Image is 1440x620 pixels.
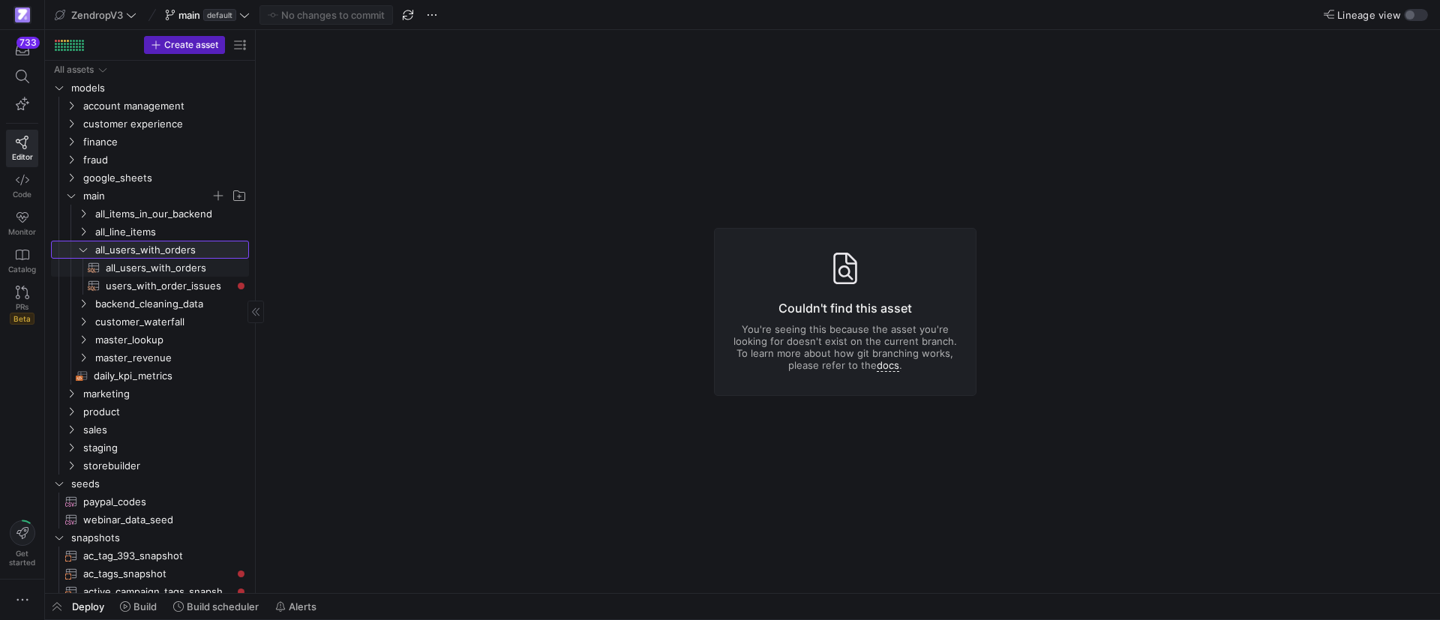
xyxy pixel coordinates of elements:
[733,323,958,371] p: You're seeing this because the asset you're looking for doesn't exist on the current branch. To l...
[83,511,232,529] span: webinar_data_seed​​​​​​
[51,187,249,205] div: Press SPACE to select this row.
[83,115,247,133] span: customer experience
[95,331,247,349] span: master_lookup
[83,133,247,151] span: finance
[83,421,247,439] span: sales
[51,529,249,547] div: Press SPACE to select this row.
[733,299,958,317] h3: Couldn't find this asset
[71,79,247,97] span: models
[6,130,38,167] a: Editor
[51,457,249,475] div: Press SPACE to select this row.
[72,601,104,613] span: Deploy
[6,514,38,573] button: Getstarted
[95,241,247,259] span: all_users_with_orders
[8,265,36,274] span: Catalog
[113,594,163,619] button: Build
[166,594,265,619] button: Build scheduler
[187,601,259,613] span: Build scheduler
[51,493,249,511] a: paypal_codes​​​​​​
[95,205,247,223] span: all_items_in_our_backend
[83,151,247,169] span: fraud
[6,36,38,63] button: 733
[16,37,40,49] div: 733
[51,565,249,583] a: ac_tags_snapshot​​​​​​​
[95,349,247,367] span: master_revenue
[51,439,249,457] div: Press SPACE to select this row.
[178,9,200,21] span: main
[6,242,38,280] a: Catalog
[51,169,249,187] div: Press SPACE to select this row.
[83,439,247,457] span: staging
[71,9,123,21] span: ZendropV3
[95,313,247,331] span: customer_waterfall
[83,169,247,187] span: google_sheets
[51,97,249,115] div: Press SPACE to select this row.
[161,5,253,25] button: maindefault
[54,64,94,75] div: All assets
[51,583,249,601] a: active_campaign_tags_snapshot​​​​​​​
[51,205,249,223] div: Press SPACE to select this row.
[13,190,31,199] span: Code
[268,594,323,619] button: Alerts
[289,601,316,613] span: Alerts
[51,493,249,511] div: Press SPACE to select this row.
[83,493,232,511] span: paypal_codes​​​​​​
[51,151,249,169] div: Press SPACE to select this row.
[83,583,232,601] span: active_campaign_tags_snapshot​​​​​​​
[6,167,38,205] a: Code
[51,367,249,385] div: Press SPACE to select this row.
[94,367,232,385] span: daily_kpi_metrics​​​​​​​​​​
[51,223,249,241] div: Press SPACE to select this row.
[51,547,249,565] div: Press SPACE to select this row.
[51,277,249,295] div: Press SPACE to select this row.
[1337,9,1401,21] span: Lineage view
[877,359,899,372] a: docs
[83,385,247,403] span: marketing
[71,475,247,493] span: seeds
[8,227,36,236] span: Monitor
[51,511,249,529] a: webinar_data_seed​​​​​​
[6,2,38,28] a: https://storage.googleapis.com/y42-prod-data-exchange/images/qZXOSqkTtPuVcXVzF40oUlM07HVTwZXfPK0U...
[51,367,249,385] a: daily_kpi_metrics​​​​​​​​​​
[51,313,249,331] div: Press SPACE to select this row.
[51,115,249,133] div: Press SPACE to select this row.
[16,302,28,311] span: PRs
[51,349,249,367] div: Press SPACE to select this row.
[51,79,249,97] div: Press SPACE to select this row.
[71,529,247,547] span: snapshots
[51,133,249,151] div: Press SPACE to select this row.
[51,583,249,601] div: Press SPACE to select this row.
[133,601,157,613] span: Build
[15,7,30,22] img: https://storage.googleapis.com/y42-prod-data-exchange/images/qZXOSqkTtPuVcXVzF40oUlM07HVTwZXfPK0U...
[51,61,249,79] div: Press SPACE to select this row.
[9,549,35,567] span: Get started
[51,511,249,529] div: Press SPACE to select this row.
[95,295,247,313] span: backend_cleaning_data
[51,547,249,565] a: ac_tag_393_snapshot​​​​​​​
[6,205,38,242] a: Monitor
[144,36,225,54] button: Create asset
[95,223,247,241] span: all_line_items
[51,421,249,439] div: Press SPACE to select this row.
[203,9,236,21] span: default
[6,280,38,331] a: PRsBeta
[83,547,232,565] span: ac_tag_393_snapshot​​​​​​​
[10,313,34,325] span: Beta
[83,457,247,475] span: storebuilder
[83,403,247,421] span: product
[51,277,249,295] a: users_with_order_issues​​​​​​​​​​
[51,475,249,493] div: Press SPACE to select this row.
[83,97,247,115] span: account management
[51,295,249,313] div: Press SPACE to select this row.
[51,565,249,583] div: Press SPACE to select this row.
[51,5,140,25] button: ZendropV3
[51,403,249,421] div: Press SPACE to select this row.
[164,40,218,50] span: Create asset
[51,385,249,403] div: Press SPACE to select this row.
[51,259,249,277] div: Press SPACE to select this row.
[106,277,232,295] span: users_with_order_issues​​​​​​​​​​
[51,259,249,277] a: all_users_with_orders​​​​​​​​​​
[106,259,232,277] span: all_users_with_orders​​​​​​​​​​
[12,152,33,161] span: Editor
[83,565,232,583] span: ac_tags_snapshot​​​​​​​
